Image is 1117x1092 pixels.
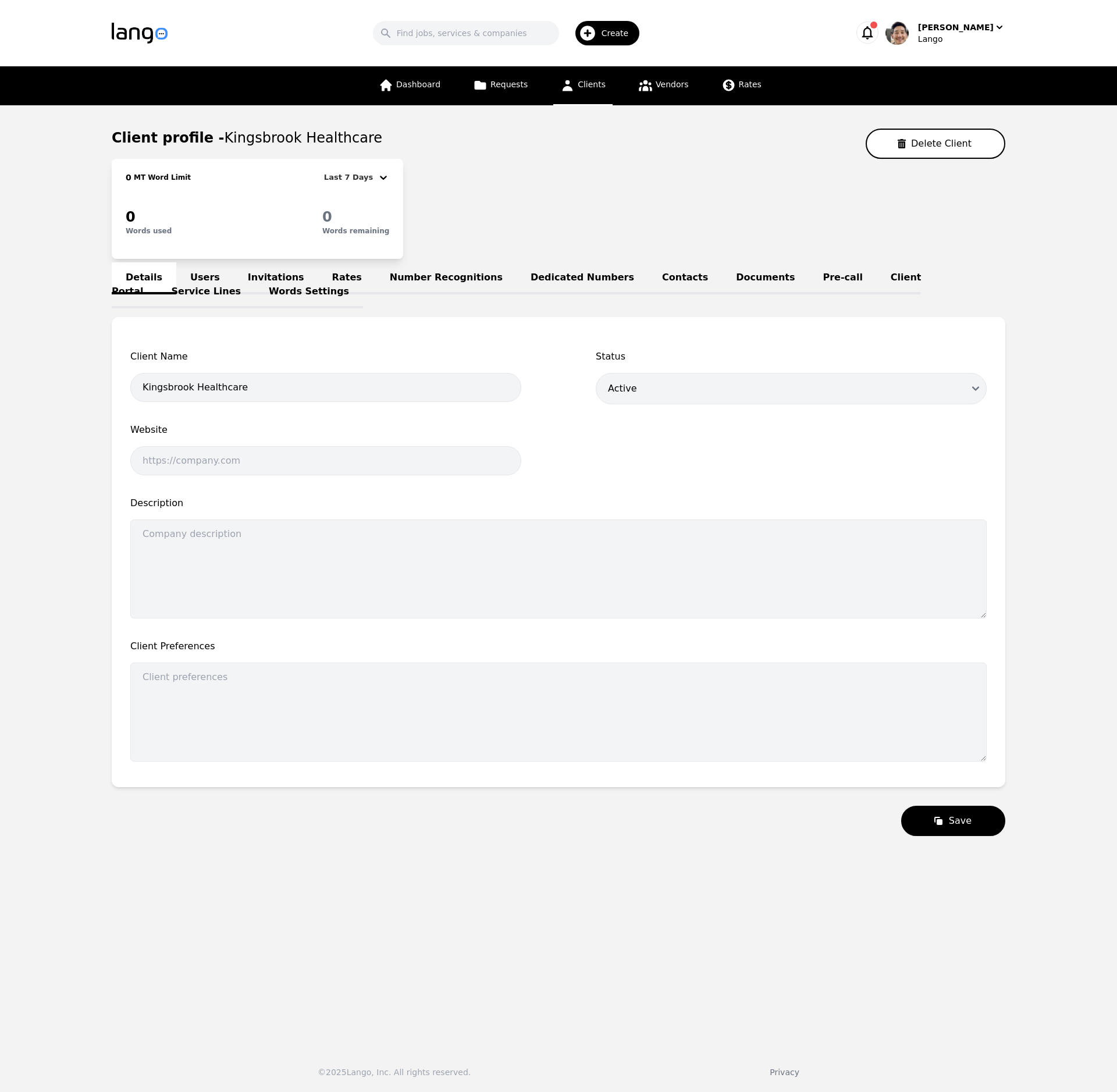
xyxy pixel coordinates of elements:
[158,276,255,308] a: Service Lines
[126,173,131,182] span: 0
[490,80,528,89] span: Requests
[130,423,521,437] span: Website
[322,209,332,225] span: 0
[224,130,382,146] span: Kingsbrook Healthcare
[318,262,376,294] a: Rates
[656,80,688,89] span: Vendors
[722,262,809,294] a: Documents
[648,262,722,294] a: Contacts
[112,262,921,308] a: Client Portal
[112,129,382,147] h1: Client profile -
[126,226,172,236] p: Words used
[885,22,1005,45] button: User Profile[PERSON_NAME]Lango
[130,350,521,364] span: Client Name
[578,80,606,89] span: Clients
[176,262,234,294] a: Users
[126,209,136,225] span: 0
[714,66,769,105] a: Rates
[559,16,647,50] button: Create
[885,22,909,45] img: User Profile
[373,21,559,45] input: Find jobs, services & companies
[324,170,378,184] div: Last 7 Days
[318,1066,471,1078] div: © 2025 Lango, Inc. All rights reserved.
[130,446,521,475] input: https://company.com
[376,262,517,294] a: Number Recognitions
[396,80,440,89] span: Dashboard
[918,22,994,33] div: [PERSON_NAME]
[809,262,877,294] a: Pre-call
[918,33,1005,45] div: Lango
[866,129,1005,159] button: Delete Client
[372,66,447,105] a: Dashboard
[901,806,1005,836] button: Save
[517,262,648,294] a: Dedicated Numbers
[739,80,762,89] span: Rates
[112,23,168,44] img: Logo
[553,66,613,105] a: Clients
[234,262,318,294] a: Invitations
[770,1068,799,1077] a: Privacy
[322,226,389,236] p: Words remaining
[131,173,191,182] h2: MT Word Limit
[255,276,363,308] a: Words Settings
[602,27,637,39] span: Create
[130,496,987,510] span: Description
[631,66,695,105] a: Vendors
[466,66,535,105] a: Requests
[130,639,987,653] span: Client Preferences
[596,350,987,364] span: Status
[130,373,521,402] input: Client name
